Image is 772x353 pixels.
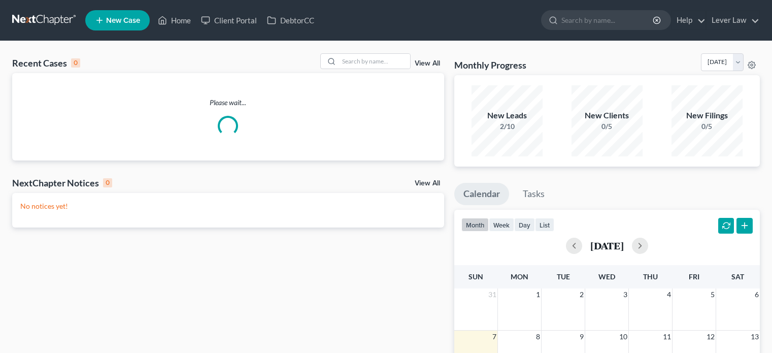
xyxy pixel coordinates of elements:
[706,331,716,343] span: 12
[622,288,628,301] span: 3
[666,288,672,301] span: 4
[579,288,585,301] span: 2
[707,11,759,29] a: Lever Law
[590,240,624,251] h2: [DATE]
[415,180,440,187] a: View All
[672,11,706,29] a: Help
[572,110,643,121] div: New Clients
[710,288,716,301] span: 5
[535,218,554,232] button: list
[561,11,654,29] input: Search by name...
[662,331,672,343] span: 11
[535,288,541,301] span: 1
[71,58,80,68] div: 0
[618,331,628,343] span: 10
[750,331,760,343] span: 13
[514,218,535,232] button: day
[461,218,489,232] button: month
[454,59,526,71] h3: Monthly Progress
[454,183,509,205] a: Calendar
[689,272,699,281] span: Fri
[153,11,196,29] a: Home
[557,272,570,281] span: Tue
[468,272,483,281] span: Sun
[472,121,543,132] div: 2/10
[535,331,541,343] span: 8
[754,288,760,301] span: 6
[489,218,514,232] button: week
[672,121,743,132] div: 0/5
[514,183,554,205] a: Tasks
[415,60,440,67] a: View All
[731,272,744,281] span: Sat
[12,177,112,189] div: NextChapter Notices
[598,272,615,281] span: Wed
[103,178,112,187] div: 0
[106,17,140,24] span: New Case
[643,272,658,281] span: Thu
[12,98,444,108] p: Please wait...
[196,11,262,29] a: Client Portal
[491,331,497,343] span: 7
[339,54,410,69] input: Search by name...
[472,110,543,121] div: New Leads
[12,57,80,69] div: Recent Cases
[262,11,319,29] a: DebtorCC
[579,331,585,343] span: 9
[572,121,643,132] div: 0/5
[20,201,436,211] p: No notices yet!
[672,110,743,121] div: New Filings
[511,272,528,281] span: Mon
[487,288,497,301] span: 31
